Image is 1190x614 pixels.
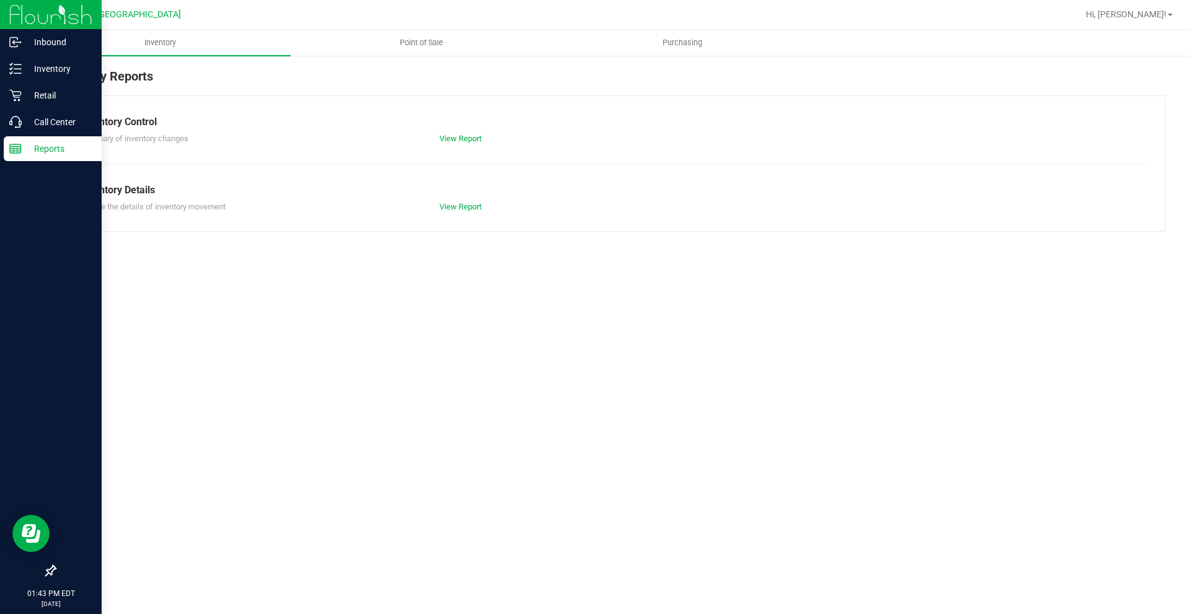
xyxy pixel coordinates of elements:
inline-svg: Retail [9,89,22,102]
inline-svg: Inbound [9,36,22,48]
span: Explore the details of inventory movement [80,202,226,211]
inline-svg: Inventory [9,63,22,75]
inline-svg: Reports [9,143,22,155]
p: Inbound [22,35,96,50]
span: Hi, [PERSON_NAME]! [1086,9,1166,19]
a: Inventory [30,30,291,56]
p: Reports [22,141,96,156]
a: View Report [439,202,482,211]
span: GA2 - [GEOGRAPHIC_DATA] [72,9,181,20]
inline-svg: Call Center [9,116,22,128]
p: Retail [22,88,96,103]
div: Inventory Details [80,183,1140,198]
p: Inventory [22,61,96,76]
a: View Report [439,134,482,143]
iframe: Resource center [12,515,50,552]
div: Inventory Reports [55,67,1165,95]
a: Point of Sale [291,30,552,56]
div: Inventory Control [80,115,1140,129]
span: Inventory [128,37,193,48]
span: Summary of inventory changes [80,134,188,143]
p: 01:43 PM EDT [6,588,96,599]
p: [DATE] [6,599,96,608]
span: Point of Sale [383,37,460,48]
p: Call Center [22,115,96,129]
span: Purchasing [646,37,719,48]
a: Purchasing [552,30,813,56]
